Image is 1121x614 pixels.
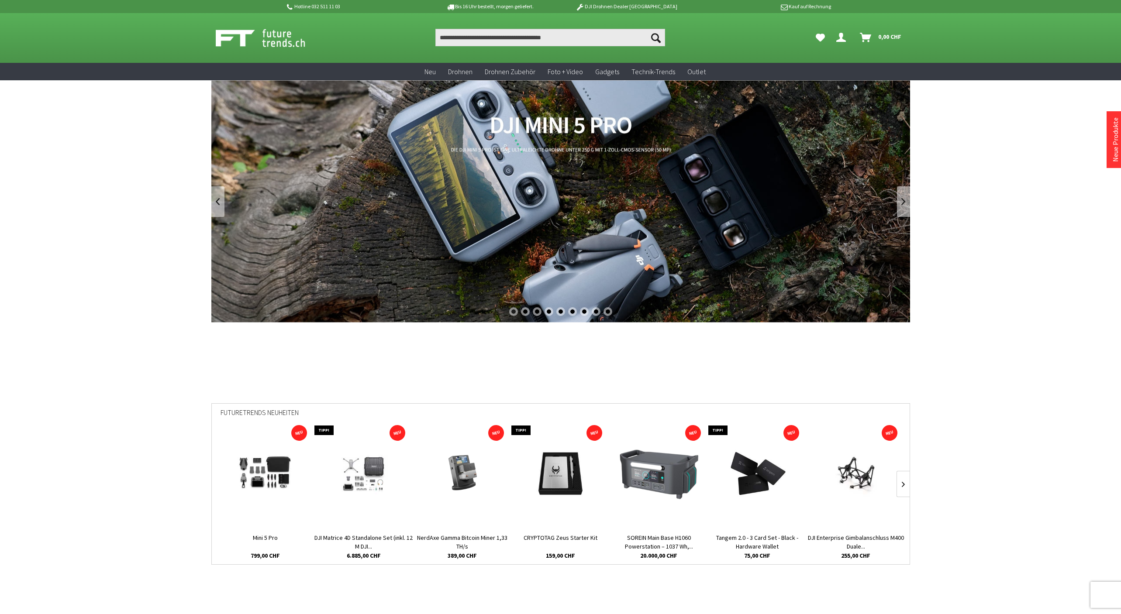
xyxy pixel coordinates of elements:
[744,551,770,560] span: 75,00 CHF
[226,448,304,500] img: Mini 5 Pro
[821,448,891,500] img: DJI Enterprise Gimbalanschluss M400 Duale Gimbal-Verbindung
[878,30,901,44] span: 0,00 CHF
[347,551,381,560] span: 6.885,00 CHF
[841,551,870,560] span: 255,00 CHF
[589,63,625,81] a: Gadgets
[442,63,479,81] a: Drohnen
[533,307,542,316] div: 3
[534,448,586,500] img: CRYPTOTAG Zeus Starter Kit
[546,551,575,560] span: 159,00 CHF
[610,533,708,551] a: SOREIN Main Base H1060 Powerstation – 1037 Wh,...
[725,448,789,500] img: Tangem 2.0 - 3 Card Set - Black - Hardware Wallet
[811,29,829,46] a: Meine Favoriten
[545,307,553,316] div: 4
[580,307,589,316] div: 7
[422,1,558,12] p: Bis 16 Uhr bestellt, morgen geliefert.
[556,307,565,316] div: 5
[521,307,530,316] div: 2
[221,404,901,428] div: Futuretrends Neuheiten
[448,551,477,560] span: 389,00 CHF
[509,307,518,316] div: 1
[558,1,694,12] p: DJI Drohnen Dealer [GEOGRAPHIC_DATA]
[681,63,712,81] a: Outlet
[708,533,807,551] a: Tangem 2.0 - 3 Card Set - Black - Hardware Wallet
[833,29,853,46] a: Dein Konto
[548,67,583,76] span: Foto + Video
[251,551,280,560] span: 799,00 CHF
[687,67,706,76] span: Outlet
[485,67,535,76] span: Drohnen Zubehör
[604,307,612,316] div: 9
[631,67,675,76] span: Technik-Trends
[436,448,488,500] img: NerdAxe Gamma Bitcoin Miner 1,33 TH/s
[435,29,665,46] input: Produkt, Marke, Kategorie, EAN, Artikelnummer…
[424,67,436,76] span: Neu
[286,1,422,12] p: Hotline 032 511 11 03
[211,80,910,322] a: DJI Mini 5 Pro
[595,67,619,76] span: Gadgets
[695,1,831,12] p: Kauf auf Rechnung
[542,63,589,81] a: Foto + Video
[1111,117,1120,162] a: Neue Produkte
[216,533,314,551] a: Mini 5 Pro
[418,63,442,81] a: Neu
[568,307,577,316] div: 6
[625,63,681,81] a: Technik-Trends
[640,551,677,560] span: 20.000,00 CHF
[216,27,324,49] img: Shop Futuretrends - zur Startseite wechseln
[511,533,610,551] a: CRYPTOTAG Zeus Starter Kit
[618,448,699,500] img: SOREIN Main Base H1060 Powerstation – 1037 Wh, 2200 W, LiFePO4
[327,448,400,500] img: DJI Matrice 4D Standalone Set (inkl. 12 M DJI Care Enterprise Plus)
[479,63,542,81] a: Drohnen Zubehör
[856,29,906,46] a: Warenkorb
[647,29,665,46] button: Suchen
[592,307,600,316] div: 8
[413,533,511,551] a: NerdAxe Gamma Bitcoin Miner 1,33 TH/s
[448,67,473,76] span: Drohnen
[905,533,1003,551] a: Osmo Nano Magnetisches Kopfband
[807,533,905,551] a: DJI Enterprise Gimbalanschluss M400 Duale...
[314,533,413,551] a: DJI Matrice 4D Standalone Set (inkl. 12 M DJI...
